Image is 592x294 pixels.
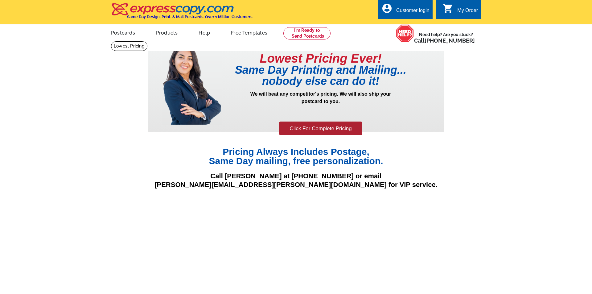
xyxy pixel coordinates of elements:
a: Postcards [101,25,145,39]
a: shopping_cart My Order [442,7,478,14]
h4: Same Day Design, Print, & Mail Postcards. Over 1 Million Customers. [127,14,253,19]
span: Call [414,37,475,44]
h1: Same Day Printing and Mailing... nobody else can do it! [222,64,419,87]
img: help [396,24,414,42]
a: Same Day Design, Print, & Mail Postcards. Over 1 Million Customers. [111,7,253,19]
h1: Pricing Always Includes Postage, Same Day mailing, free personalization. [148,147,444,166]
h1: Lowest Pricing Ever! [222,52,419,64]
i: shopping_cart [442,3,454,14]
i: account_circle [381,3,393,14]
a: [PHONE_NUMBER] [425,37,475,44]
a: Click For Complete Pricing [279,122,362,135]
a: Free Templates [221,25,277,39]
a: Help [189,25,220,39]
div: My Order [457,8,478,16]
span: Need help? Are you stuck? [414,31,478,44]
div: Customer login [396,8,430,16]
a: Products [146,25,188,39]
p: Call [PERSON_NAME] at [PHONE_NUMBER] or email [PERSON_NAME][EMAIL_ADDRESS][PERSON_NAME][DOMAIN_NA... [148,172,444,189]
p: We will beat any competitor's pricing. We will also ship your postcard to you. [222,90,419,121]
a: account_circle Customer login [381,7,430,14]
img: prepricing-girl.png [162,41,222,125]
